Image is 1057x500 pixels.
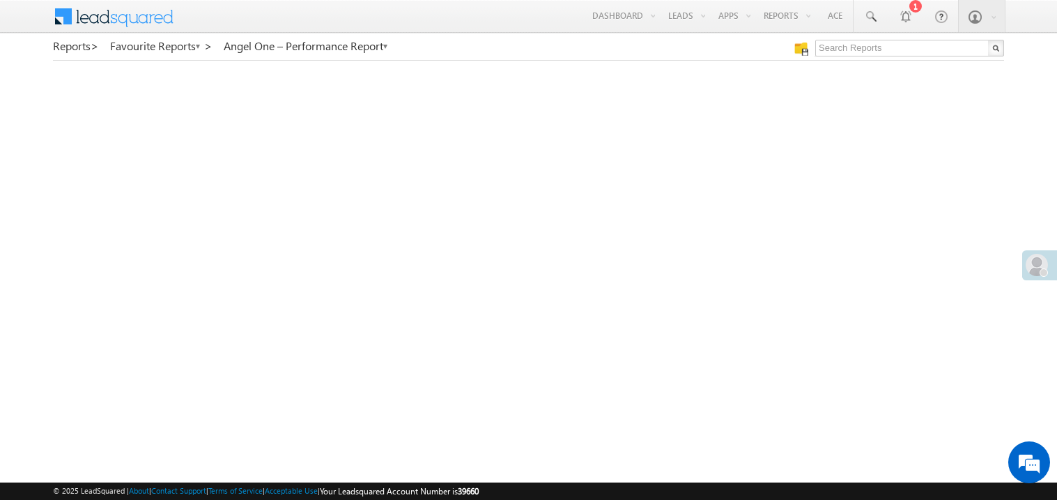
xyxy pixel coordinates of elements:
[224,40,389,52] a: Angel One – Performance Report
[129,486,149,495] a: About
[794,42,808,56] img: Manage all your saved reports!
[458,486,479,497] span: 39660
[204,38,213,54] span: >
[320,486,479,497] span: Your Leadsquared Account Number is
[208,486,263,495] a: Terms of Service
[91,38,99,54] span: >
[151,486,206,495] a: Contact Support
[53,485,479,498] span: © 2025 LeadSquared | | | | |
[265,486,318,495] a: Acceptable Use
[815,40,1004,56] input: Search Reports
[53,40,99,52] a: Reports>
[110,40,213,52] a: Favourite Reports >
